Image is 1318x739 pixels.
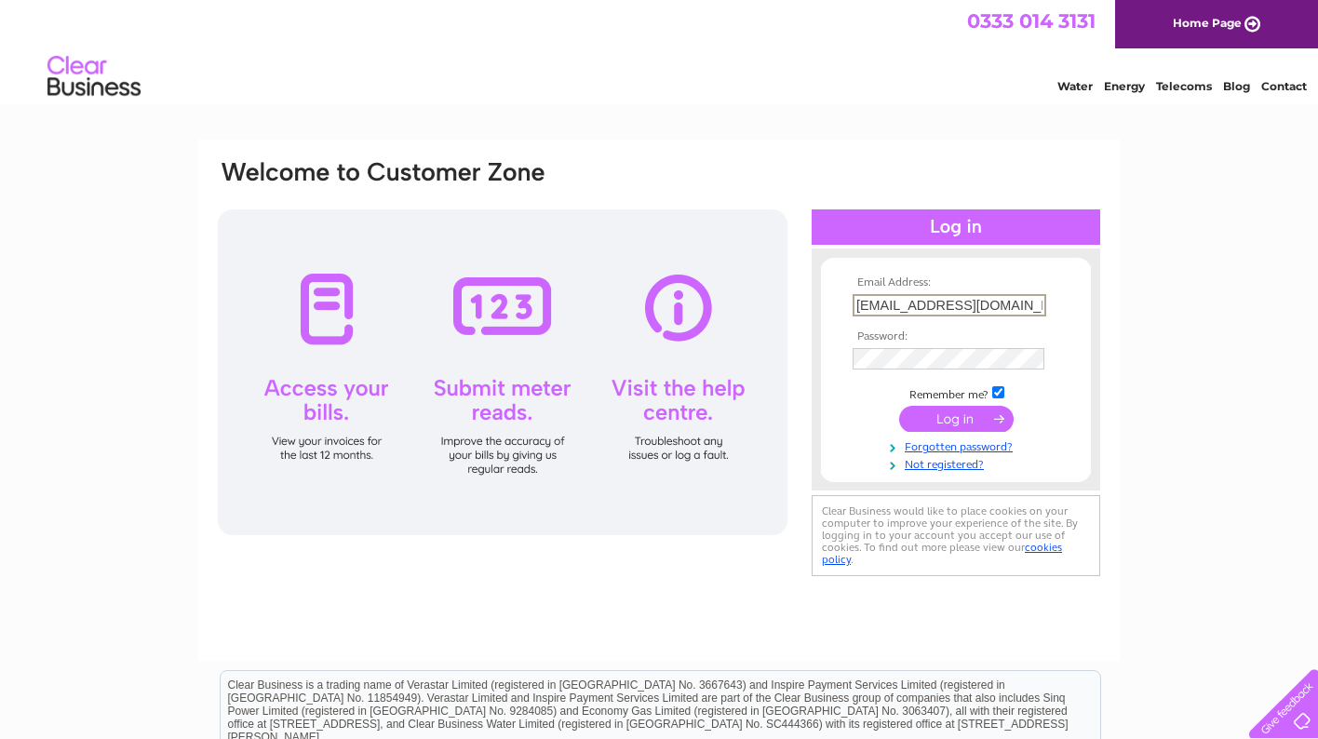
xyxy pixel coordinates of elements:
input: Submit [899,406,1014,432]
a: Forgotten password? [853,437,1064,454]
div: Clear Business would like to place cookies on your computer to improve your experience of the sit... [812,495,1100,576]
td: Remember me? [848,383,1064,402]
th: Email Address: [848,276,1064,289]
a: Blog [1223,79,1250,93]
a: Water [1057,79,1093,93]
img: logo.png [47,48,141,105]
a: Not registered? [853,454,1064,472]
a: cookies policy [822,541,1062,566]
th: Password: [848,330,1064,343]
a: Telecoms [1156,79,1212,93]
a: 0333 014 3131 [967,9,1096,33]
div: Clear Business is a trading name of Verastar Limited (registered in [GEOGRAPHIC_DATA] No. 3667643... [221,10,1100,90]
a: Energy [1104,79,1145,93]
a: Contact [1261,79,1307,93]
